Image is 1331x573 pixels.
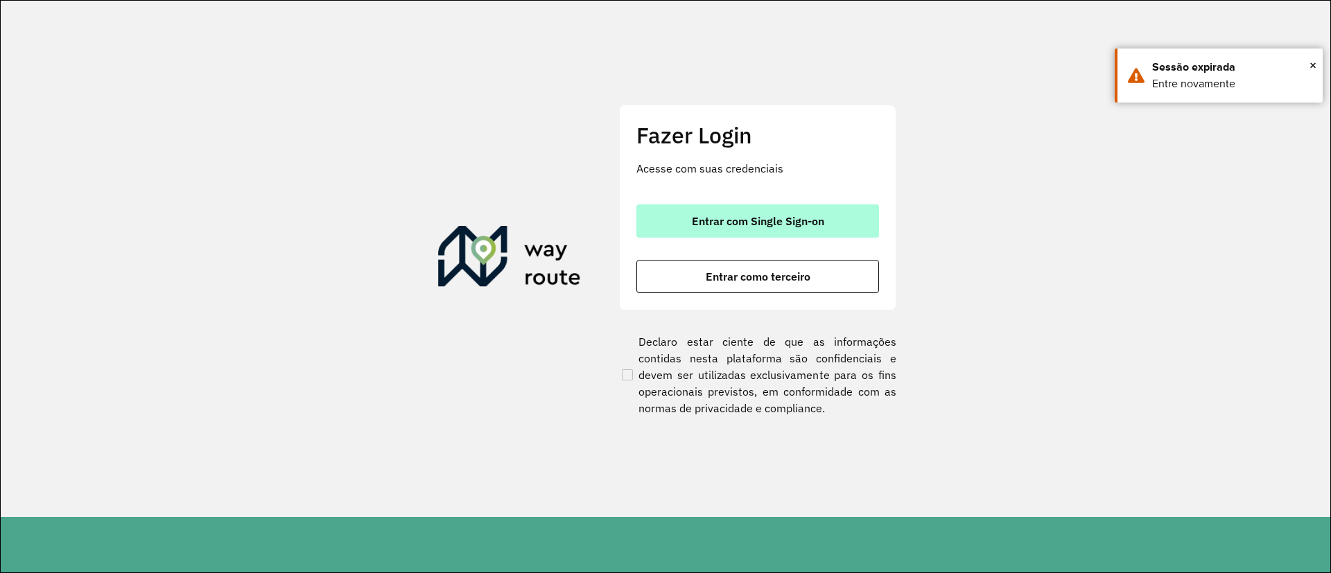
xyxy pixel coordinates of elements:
[1310,55,1316,76] span: ×
[1152,59,1312,76] div: Sessão expirada
[636,204,879,238] button: button
[1310,55,1316,76] button: Close
[619,333,896,416] label: Declaro estar ciente de que as informações contidas nesta plataforma são confidenciais e devem se...
[692,215,824,227] span: Entrar com Single Sign-on
[636,260,879,293] button: button
[706,271,810,282] span: Entrar como terceiro
[636,122,879,148] h2: Fazer Login
[636,160,879,177] p: Acesse com suas credenciais
[1152,76,1312,92] div: Entre novamente
[438,226,581,292] img: Roteirizador AmbevTech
